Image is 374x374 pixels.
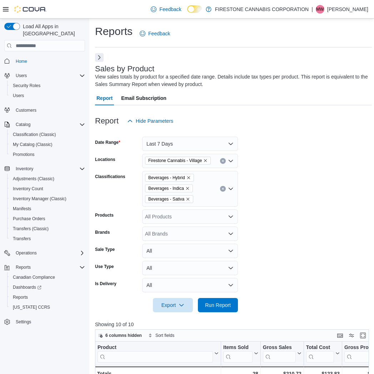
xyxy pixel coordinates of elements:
[153,298,193,312] button: Export
[228,231,234,237] button: Open list of options
[7,204,88,214] button: Manifests
[13,206,31,212] span: Manifests
[155,333,174,338] span: Sort fields
[10,303,85,312] span: Washington CCRS
[13,120,33,129] button: Catalog
[7,292,88,302] button: Reports
[1,105,88,115] button: Customers
[186,176,191,180] button: Remove Beverages - Hybrid from selection in this group
[16,250,37,256] span: Operations
[10,214,85,223] span: Purchase Orders
[7,184,88,194] button: Inventory Count
[16,319,31,325] span: Settings
[136,117,173,125] span: Hide Parameters
[220,158,226,164] button: Clear input
[142,261,238,275] button: All
[148,185,184,192] span: Beverages - Indica
[316,5,324,14] div: Mike Wilson
[10,130,59,139] a: Classification (Classic)
[10,91,85,100] span: Users
[98,344,213,351] div: Product
[10,273,85,282] span: Canadian Compliance
[16,59,27,64] span: Home
[10,81,85,90] span: Security Roles
[148,174,185,181] span: Beverages - Hybrid
[145,185,193,192] span: Beverages - Indica
[13,71,85,80] span: Users
[359,331,367,340] button: Enter fullscreen
[13,226,49,232] span: Transfers (Classic)
[215,5,309,14] p: FIRESTONE CANNABIS CORPORATION
[13,317,85,326] span: Settings
[311,5,313,14] p: |
[148,157,202,164] span: Firestone Cannabis - Village
[13,263,34,272] button: Reports
[10,204,85,213] span: Manifests
[7,81,88,91] button: Security Roles
[186,197,190,201] button: Remove Beverages - Sativa from selection in this group
[145,195,193,203] span: Beverages - Sativa
[13,249,85,257] span: Operations
[10,234,34,243] a: Transfers
[20,23,85,37] span: Load All Apps in [GEOGRAPHIC_DATA]
[1,71,88,81] button: Users
[95,247,115,252] label: Sale Type
[13,152,35,157] span: Promotions
[220,186,226,192] button: Clear input
[13,142,53,147] span: My Catalog (Classic)
[16,73,27,79] span: Users
[13,304,50,310] span: [US_STATE] CCRS
[1,317,88,327] button: Settings
[13,106,39,115] a: Customers
[228,158,234,164] button: Open list of options
[7,91,88,101] button: Users
[142,137,238,151] button: Last 7 Days
[14,6,46,13] img: Cova
[98,344,219,363] button: Product
[10,130,85,139] span: Classification (Classic)
[145,331,177,340] button: Sort fields
[13,318,34,326] a: Settings
[148,196,184,203] span: Beverages - Sativa
[121,91,166,105] span: Email Subscription
[13,57,30,66] a: Home
[13,186,43,192] span: Inventory Count
[10,140,85,149] span: My Catalog (Classic)
[10,293,85,302] span: Reports
[306,344,334,363] div: Total Cost
[10,234,85,243] span: Transfers
[7,194,88,204] button: Inventory Manager (Classic)
[13,132,56,137] span: Classification (Classic)
[10,150,38,159] a: Promotions
[1,248,88,258] button: Operations
[13,106,85,115] span: Customers
[7,302,88,312] button: [US_STATE] CCRS
[95,53,104,62] button: Next
[223,344,253,351] div: Items Sold
[95,174,125,180] label: Classifications
[10,81,43,90] a: Security Roles
[13,83,40,89] span: Security Roles
[95,321,372,328] p: Showing 10 of 10
[7,150,88,160] button: Promotions
[10,283,85,292] span: Dashboards
[148,30,170,37] span: Feedback
[145,174,194,182] span: Beverages - Hybrid
[16,122,30,127] span: Catalog
[95,24,133,39] h1: Reports
[13,71,30,80] button: Users
[1,164,88,174] button: Inventory
[336,331,344,340] button: Keyboard shortcuts
[223,344,253,363] div: Items Sold
[7,234,88,244] button: Transfers
[347,331,356,340] button: Display options
[10,273,58,282] a: Canadian Compliance
[203,158,208,163] button: Remove Firestone Cannabis - Village from selection in this group
[10,194,69,203] a: Inventory Manager (Classic)
[13,176,54,182] span: Adjustments (Classic)
[263,344,296,351] div: Gross Sales
[185,186,190,191] button: Remove Beverages - Indica from selection in this group
[10,293,31,302] a: Reports
[95,229,110,235] label: Brands
[263,344,296,363] div: Gross Sales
